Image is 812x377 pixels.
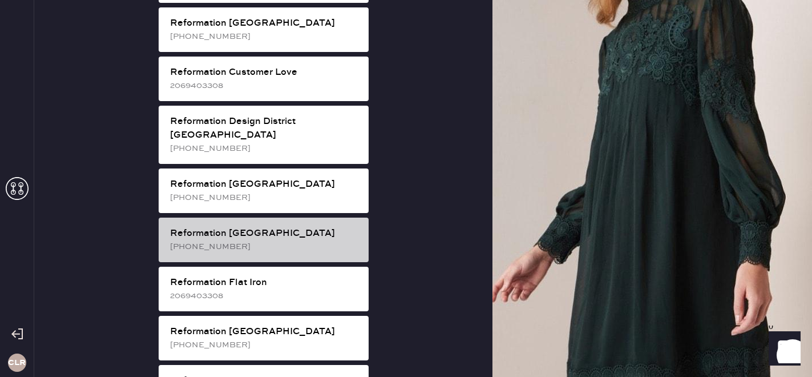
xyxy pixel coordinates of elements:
div: Reformation Design District [GEOGRAPHIC_DATA] [170,115,359,142]
div: Reformation [GEOGRAPHIC_DATA] [170,227,359,240]
div: Reformation [GEOGRAPHIC_DATA] [170,325,359,339]
h3: CLR [8,359,26,367]
div: 2069403308 [170,290,359,302]
div: 2069403308 [170,79,359,92]
div: Reformation Flat Iron [170,276,359,290]
div: [PHONE_NUMBER] [170,191,359,204]
div: Reformation Customer Love [170,66,359,79]
div: Reformation [GEOGRAPHIC_DATA] [170,17,359,30]
div: [PHONE_NUMBER] [170,30,359,43]
div: [PHONE_NUMBER] [170,240,359,253]
div: [PHONE_NUMBER] [170,339,359,351]
div: Reformation [GEOGRAPHIC_DATA] [170,178,359,191]
div: [PHONE_NUMBER] [170,142,359,155]
iframe: Front Chat [758,326,807,375]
